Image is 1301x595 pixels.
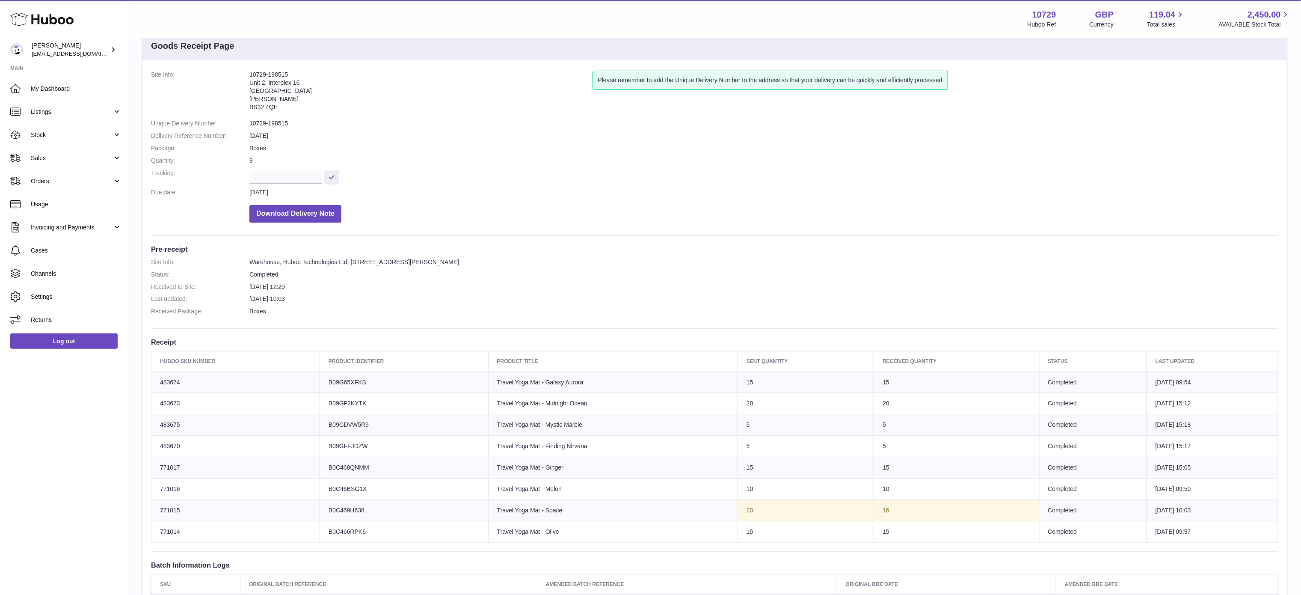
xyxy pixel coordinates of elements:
[151,295,249,303] dt: Last updated:
[151,188,249,196] dt: Due date:
[1032,9,1056,21] strong: 10729
[1147,478,1278,500] td: [DATE] 09:50
[874,414,1039,436] td: 5
[593,71,948,90] div: Please remember to add the Unique Delivery Number to the address so that your delivery can be qui...
[249,71,593,115] address: 10729-198515 Unit 2, Interplex 16 [GEOGRAPHIC_DATA] [PERSON_NAME] BS32 4QE
[151,169,249,184] dt: Tracking:
[151,157,249,165] dt: Quantity:
[249,307,1278,315] dd: Boxes
[488,414,738,436] td: Travel Yoga Mat - Mystic Marble
[31,200,122,208] span: Usage
[249,132,1278,140] dd: [DATE]
[1056,574,1278,594] th: Amended BBE Date
[151,132,249,140] dt: Delivery Reference Number:
[10,333,118,349] a: Log out
[320,393,488,414] td: B09GF2KYTK
[151,119,249,128] dt: Unique Delivery Number:
[738,478,874,500] td: 10
[1095,9,1114,21] strong: GBP
[738,500,874,521] td: 20
[31,247,122,255] span: Cases
[320,351,488,372] th: Product Identifier
[1039,457,1147,479] td: Completed
[1147,21,1185,29] span: Total sales
[488,436,738,457] td: Travel Yoga Mat - Finding Nirvana
[874,521,1039,542] td: 15
[837,574,1056,594] th: Original BBE Date
[1147,521,1278,542] td: [DATE] 09:57
[151,436,320,457] td: 483670
[151,337,1278,347] h3: Receipt
[1028,21,1056,29] div: Huboo Ref
[151,258,249,266] dt: Site Info:
[151,500,320,521] td: 771015
[320,500,488,521] td: B0C469H638
[738,414,874,436] td: 5
[249,205,341,223] button: Download Delivery Note
[151,560,1278,570] h3: Batch Information Logs
[31,108,113,116] span: Listings
[151,271,249,279] dt: Status:
[1039,372,1147,393] td: Completed
[874,500,1039,521] td: 16
[32,50,126,57] span: [EMAIL_ADDRESS][DOMAIN_NAME]
[1149,9,1175,21] span: 119.04
[874,351,1039,372] th: Received Quantity
[249,295,1278,303] dd: [DATE] 10:03
[249,157,1278,165] dd: 9
[249,119,1278,128] dd: 10729-198515
[1218,9,1291,29] a: 2,450.00 AVAILABLE Stock Total
[1147,500,1278,521] td: [DATE] 10:03
[151,40,234,52] h3: Goods Receipt Page
[151,144,249,152] dt: Package:
[874,478,1039,500] td: 10
[1039,414,1147,436] td: Completed
[488,372,738,393] td: Travel Yoga Mat - Galaxy Aurora
[1147,414,1278,436] td: [DATE] 15:18
[488,478,738,500] td: Travel Yoga Mat - Melon
[488,521,738,542] td: Travel Yoga Mat - Olive
[151,393,320,414] td: 483673
[1039,436,1147,457] td: Completed
[31,270,122,278] span: Channels
[249,144,1278,152] dd: Boxes
[151,521,320,542] td: 771014
[320,521,488,542] td: B0C466RPK6
[1039,393,1147,414] td: Completed
[1147,9,1185,29] a: 119.04 Total sales
[249,188,1278,196] dd: [DATE]
[10,43,23,56] img: internalAdmin-10729@internal.huboo.com
[151,372,320,393] td: 483674
[1218,21,1291,29] span: AVAILABLE Stock Total
[151,351,320,372] th: Huboo SKU Number
[874,372,1039,393] td: 15
[1147,372,1278,393] td: [DATE] 09:54
[320,457,488,479] td: B0C468QNMM
[738,457,874,479] td: 15
[31,154,113,162] span: Sales
[874,457,1039,479] td: 15
[874,436,1039,457] td: 5
[1147,457,1278,479] td: [DATE] 15:05
[151,283,249,291] dt: Received to Site:
[738,393,874,414] td: 20
[488,393,738,414] td: Travel Yoga Mat - Midnight Ocean
[31,131,113,139] span: Stock
[320,436,488,457] td: B09GFFJDZW
[320,478,488,500] td: B0C46BSG1X
[1039,351,1147,372] th: Status
[151,244,1278,254] h3: Pre-receipt
[151,307,249,315] dt: Received Package:
[31,223,113,232] span: Invoicing and Payments
[1147,351,1278,372] th: Last updated
[1147,436,1278,457] td: [DATE] 15:17
[31,177,113,185] span: Orders
[874,393,1039,414] td: 20
[738,521,874,542] td: 15
[320,372,488,393] td: B09G65XFKS
[151,414,320,436] td: 483675
[1039,521,1147,542] td: Completed
[151,478,320,500] td: 771016
[537,574,837,594] th: Amended Batch Reference
[738,436,874,457] td: 5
